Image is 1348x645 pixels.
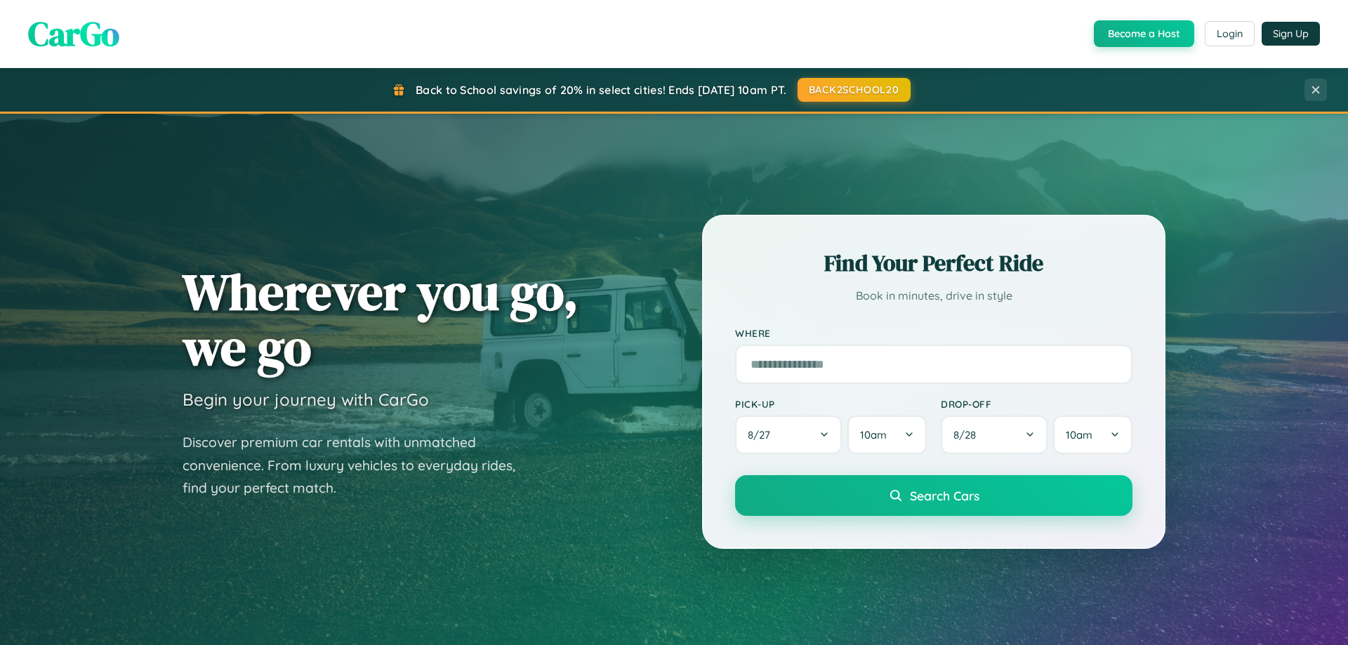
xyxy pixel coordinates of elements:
button: BACK2SCHOOL20 [798,78,911,102]
button: 10am [847,415,927,454]
button: Login [1205,21,1255,46]
span: 8 / 27 [748,428,777,441]
label: Where [735,327,1132,339]
span: Search Cars [910,488,979,503]
h1: Wherever you go, we go [183,264,579,375]
h2: Find Your Perfect Ride [735,248,1132,279]
button: 8/27 [735,415,842,454]
button: Search Cars [735,475,1132,516]
p: Discover premium car rentals with unmatched convenience. From luxury vehicles to everyday rides, ... [183,431,534,500]
p: Book in minutes, drive in style [735,286,1132,306]
span: Back to School savings of 20% in select cities! Ends [DATE] 10am PT. [416,83,786,97]
button: Become a Host [1094,20,1194,47]
button: 8/28 [941,415,1048,454]
button: 10am [1053,415,1132,454]
span: 10am [860,428,887,441]
label: Drop-off [941,398,1132,410]
button: Sign Up [1262,22,1320,46]
span: 10am [1066,428,1092,441]
span: 8 / 28 [953,428,983,441]
span: CarGo [28,11,119,57]
h3: Begin your journey with CarGo [183,389,429,410]
label: Pick-up [735,398,927,410]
